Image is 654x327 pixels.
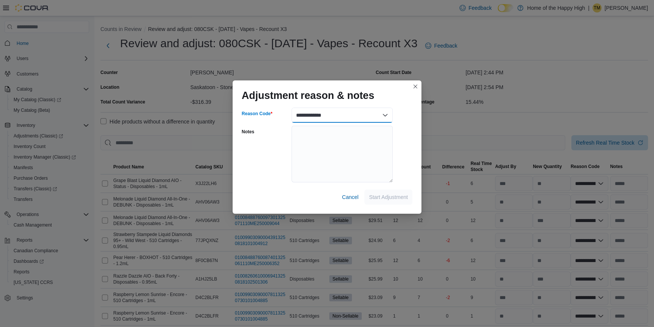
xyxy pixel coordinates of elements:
[339,190,362,205] button: Cancel
[242,129,254,135] label: Notes
[364,190,412,205] button: Start Adjustment
[242,111,272,117] label: Reason Code
[411,82,420,91] button: Closes this modal window
[242,89,374,102] h1: Adjustment reason & notes
[369,193,408,201] span: Start Adjustment
[342,193,359,201] span: Cancel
